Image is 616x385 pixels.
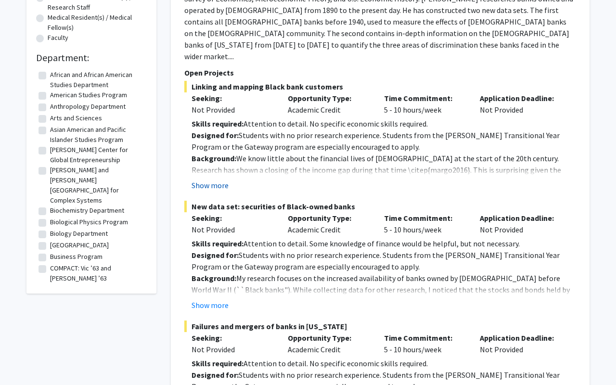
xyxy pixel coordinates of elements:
[192,238,576,249] p: Attention to detail. Some knowledge of finance would be helpful, but not necessary.
[50,145,144,165] label: [PERSON_NAME] Center for Global Entrepreneurship
[50,125,144,145] label: Asian American and Pacific Islander Studies Program
[480,332,562,344] p: Application Deadline:
[50,70,144,90] label: African and African American Studies Department
[184,321,576,332] span: Failures and mergers of banks in [US_STATE]
[48,13,147,33] label: Medical Resident(s) / Medical Fellow(s)
[192,224,273,235] div: Not Provided
[192,273,236,283] strong: Background:
[50,263,144,314] label: COMPACT: Vic ’63 and [PERSON_NAME] ’63 [PERSON_NAME] Center for Community Partnerships and Civic ...
[377,92,473,115] div: 5 - 10 hours/week
[184,81,576,92] span: Linking and mapping Black bank customers
[377,212,473,235] div: 5 - 10 hours/week
[192,130,239,140] strong: Designed for:
[50,90,127,100] label: American Studies Program
[192,250,239,260] strong: Designed for:
[192,358,576,369] p: Attention to detail. No specific economic skills required.
[192,272,576,330] p: My research focuses on the increased availability of banks owned by [DEMOGRAPHIC_DATA] before Wor...
[192,249,576,272] p: Students with no prior research experience. Students from the [PERSON_NAME] Transitional Year Pro...
[384,92,466,104] p: Time Commitment:
[192,299,229,311] button: Show more
[480,212,562,224] p: Application Deadline:
[50,165,144,205] label: [PERSON_NAME] and [PERSON_NAME][GEOGRAPHIC_DATA] for Complex Systems
[192,129,576,153] p: Students with no prior research experience. Students from the [PERSON_NAME] Transitional Year Pro...
[480,92,562,104] p: Application Deadline:
[192,119,244,128] strong: Skills required:
[184,201,576,212] span: New data set: securities of Black-owned banks
[288,212,370,224] p: Opportunity Type:
[192,344,273,355] div: Not Provided
[384,332,466,344] p: Time Commitment:
[192,180,229,191] button: Show more
[192,359,244,368] strong: Skills required:
[50,102,126,112] label: Anthropology Department
[48,33,68,43] label: Faculty
[50,229,108,239] label: Biology Department
[192,239,244,248] strong: Skills required:
[192,212,273,224] p: Seeking:
[288,332,370,344] p: Opportunity Type:
[384,212,466,224] p: Time Commitment:
[192,153,576,210] p: We know little about the financial lives of [DEMOGRAPHIC_DATA] at the start of the 20th century. ...
[36,52,147,64] h2: Department:
[473,212,569,235] div: Not Provided
[192,370,239,380] strong: Designed for:
[192,104,273,115] div: Not Provided
[50,252,103,262] label: Business Program
[281,212,377,235] div: Academic Credit
[473,332,569,355] div: Not Provided
[288,92,370,104] p: Opportunity Type:
[7,342,41,378] iframe: Chat
[184,67,576,78] p: Open Projects
[281,92,377,115] div: Academic Credit
[192,92,273,104] p: Seeking:
[192,118,576,129] p: Attention to detail. No specific economic skills required.
[281,332,377,355] div: Academic Credit
[50,113,102,123] label: Arts and Sciences
[192,154,236,163] strong: Background:
[192,332,273,344] p: Seeking:
[377,332,473,355] div: 5 - 10 hours/week
[473,92,569,115] div: Not Provided
[50,240,109,250] label: [GEOGRAPHIC_DATA]
[50,205,124,216] label: Biochemistry Department
[50,217,128,227] label: Biological Physics Program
